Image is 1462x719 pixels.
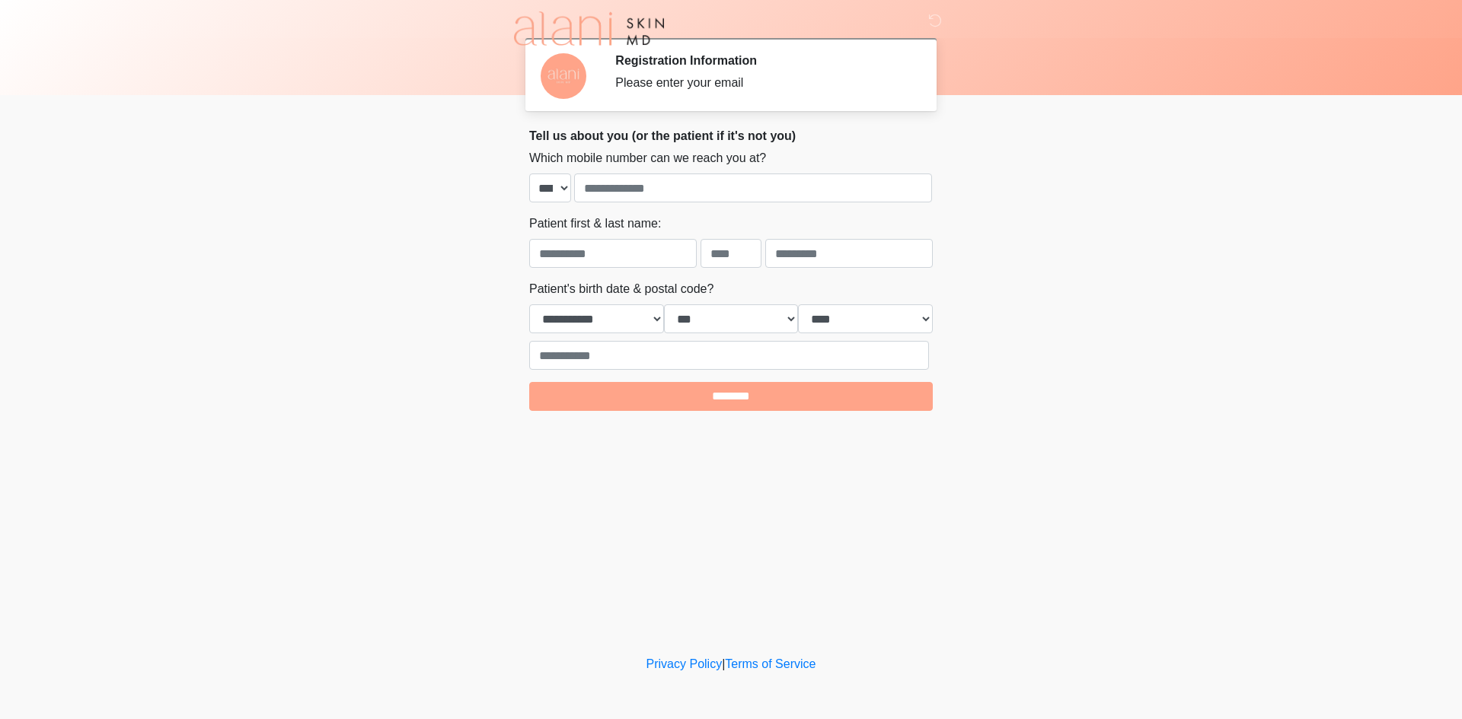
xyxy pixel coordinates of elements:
a: Terms of Service [725,657,816,670]
a: Privacy Policy [646,657,723,670]
img: Alani Skin MD Logo [514,11,664,46]
h2: Registration Information [615,53,910,68]
label: Patient's birth date & postal code? [529,280,713,298]
img: Agent Avatar [541,53,586,99]
h2: Tell us about you (or the patient if it's not you) [529,129,933,143]
div: Please enter your email [615,74,910,92]
a: | [722,657,725,670]
label: Which mobile number can we reach you at? [529,149,766,167]
label: Patient first & last name: [529,215,661,233]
